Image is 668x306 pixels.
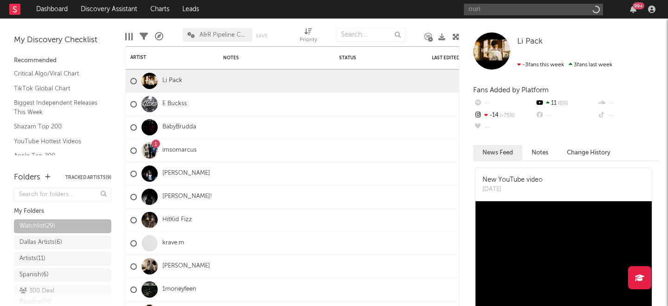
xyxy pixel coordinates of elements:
button: Save [256,33,268,38]
span: -3 fans this week [517,62,564,68]
a: [PERSON_NAME]! [162,193,212,201]
span: 0 % [557,101,568,106]
span: A&R Pipeline Collaboration Official [199,32,248,38]
div: Last Edited [432,55,464,61]
a: 1moneyfeen [162,286,196,293]
span: Fans Added by Platform [473,87,549,94]
div: -- [473,97,535,109]
a: Biggest Independent Releases This Week [14,98,102,117]
div: -- [597,109,659,121]
div: -- [473,121,535,134]
span: Li Pack [517,38,543,45]
a: Artists(11) [14,252,111,266]
div: A&R Pipeline [155,23,163,50]
div: 11 [535,97,597,109]
a: krave.m [162,239,184,247]
button: 99+ [630,6,636,13]
a: Spanish(6) [14,268,111,282]
div: Notes [223,55,316,61]
a: E Buckss [162,100,187,108]
div: New YouTube video [482,175,543,185]
div: Spanish ( 6 ) [19,269,49,280]
a: BabyBrudda [162,123,196,131]
div: Dallas Artists ( 6 ) [19,237,62,248]
a: [PERSON_NAME] [162,170,210,178]
button: Change History [558,145,620,160]
a: Watchlist(29) [14,219,111,233]
a: YouTube Hottest Videos [14,136,102,147]
div: Priority [300,23,317,50]
div: Watchlist ( 29 ) [19,221,55,232]
a: Li Pack [517,37,543,46]
a: Shazam Top 200 [14,121,102,132]
div: -- [597,97,659,109]
button: Tracked Artists(9) [65,175,111,180]
input: Search... [336,28,405,42]
div: [DATE] [482,185,543,194]
div: Folders [14,172,40,183]
a: Apple Top 200 [14,151,102,161]
input: Search for folders... [14,188,111,201]
input: Search for artists [464,4,603,15]
a: HitKid Fizz [162,216,192,224]
span: -75 % [499,113,514,118]
div: Priority [300,35,317,46]
a: Li Pack [162,77,182,85]
a: imsomarcus [162,147,197,154]
div: Status [339,55,399,61]
div: Recommended [14,55,111,66]
div: Edit Columns [125,23,133,50]
div: -14 [473,109,535,121]
a: [PERSON_NAME] [162,262,210,270]
div: Artist [130,55,200,60]
a: TikTok Global Chart [14,83,102,94]
div: Artists ( 11 ) [19,253,45,264]
button: Notes [522,145,558,160]
div: Filters [140,23,148,50]
a: Critical Algo/Viral Chart [14,69,102,79]
div: 99 + [633,2,644,9]
div: My Discovery Checklist [14,35,111,46]
a: Dallas Artists(6) [14,236,111,249]
span: 3 fans last week [517,62,612,68]
div: My Folders [14,206,111,217]
button: News Feed [473,145,522,160]
div: -- [535,109,597,121]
